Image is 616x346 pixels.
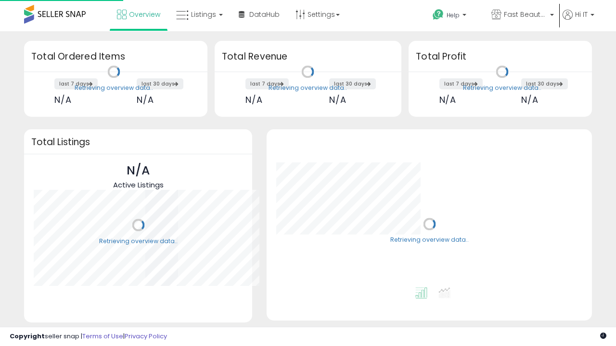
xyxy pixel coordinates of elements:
[432,9,444,21] i: Get Help
[75,84,153,92] div: Retrieving overview data..
[425,1,483,31] a: Help
[125,332,167,341] a: Privacy Policy
[129,10,160,19] span: Overview
[575,10,588,19] span: Hi IT
[10,332,167,341] div: seller snap | |
[390,236,469,245] div: Retrieving overview data..
[269,84,347,92] div: Retrieving overview data..
[82,332,123,341] a: Terms of Use
[463,84,541,92] div: Retrieving overview data..
[191,10,216,19] span: Listings
[447,11,460,19] span: Help
[10,332,45,341] strong: Copyright
[504,10,547,19] span: Fast Beauty ([GEOGRAPHIC_DATA])
[249,10,280,19] span: DataHub
[563,10,594,31] a: Hi IT
[99,237,178,246] div: Retrieving overview data..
